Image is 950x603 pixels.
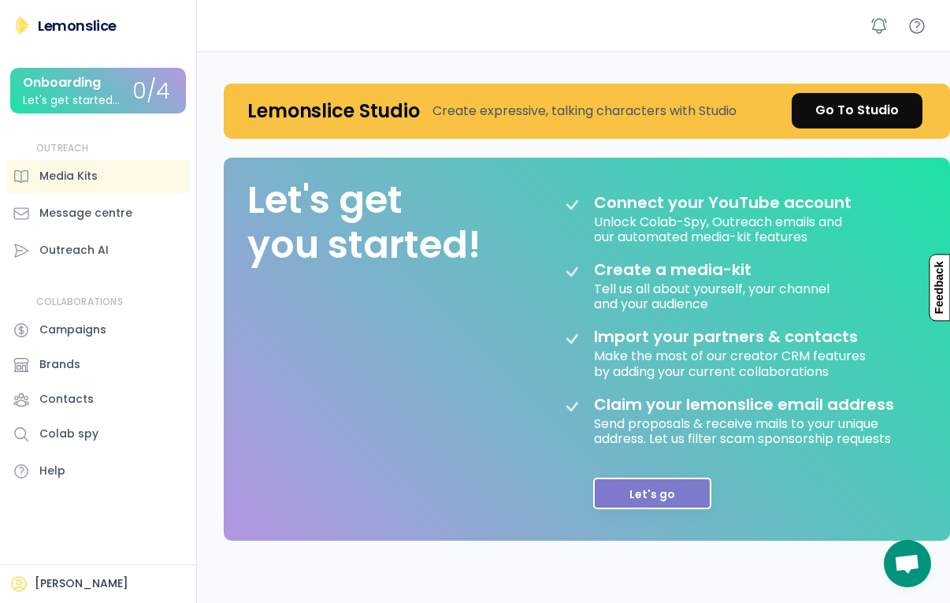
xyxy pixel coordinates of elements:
[594,279,833,311] div: Tell us all about yourself, your channel and your audience
[39,322,106,338] div: Campaigns
[39,205,132,221] div: Message centre
[594,260,791,279] div: Create a media-kit
[594,395,894,414] div: Claim your lemonslice email address
[38,16,117,35] div: Lemonslice
[39,242,109,259] div: Outreach AI
[247,99,420,123] h4: Lemonslice Studio
[39,426,98,442] div: Colab spy
[23,95,120,106] div: Let's get started...
[247,177,481,268] div: Let's get you started!
[594,212,845,244] div: Unlock Colab-Spy, Outreach emails and our automated media-kit features
[39,463,65,479] div: Help
[432,102,737,121] div: Create expressive, talking characters with Studio
[884,540,931,587] div: Open chat
[594,414,909,446] div: Send proposals & receive mails to your unique address. Let us filter scam sponsorship requests
[815,101,899,120] div: Go To Studio
[593,478,711,509] button: Let's go
[594,346,869,378] div: Make the most of our creator CRM features by adding your current collaborations
[594,193,852,212] div: Connect your YouTube account
[39,391,94,408] div: Contacts
[23,76,101,90] div: Onboarding
[594,327,858,346] div: Import your partners & contacts
[132,80,170,104] div: 0/4
[39,168,98,184] div: Media Kits
[36,296,123,309] div: COLLABORATIONS
[35,576,128,592] div: [PERSON_NAME]
[13,16,32,35] img: Lemonslice
[39,356,80,373] div: Brands
[792,93,922,128] a: Go To Studio
[36,142,89,155] div: OUTREACH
